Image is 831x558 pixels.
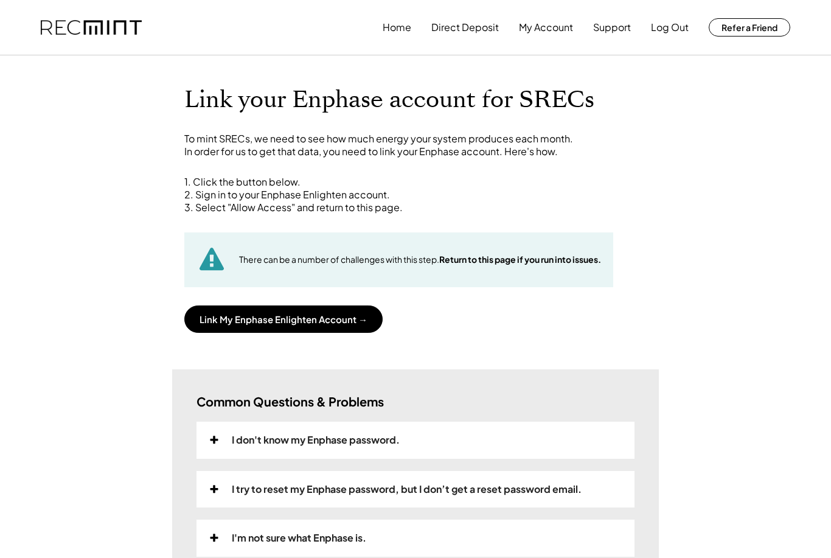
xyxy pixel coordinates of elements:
h3: Common Questions & Problems [196,394,384,410]
strong: Return to this page if you run into issues. [439,254,601,265]
button: Log Out [651,15,689,40]
button: Refer a Friend [709,18,790,37]
div: I try to reset my Enphase password, but I don’t get a reset password email. [232,483,582,496]
button: Direct Deposit [431,15,499,40]
img: recmint-logotype%403x.png [41,20,142,35]
div: There can be a number of challenges with this step. [239,254,601,266]
div: I'm not sure what Enphase is. [232,532,366,545]
div: 1. Click the button below. 2. Sign in to your Enphase Enlighten account. 3. Select "Allow Access"... [184,176,647,214]
button: My Account [519,15,573,40]
button: Home [383,15,411,40]
button: Link My Enphase Enlighten Account → [184,305,383,333]
div: I don't know my Enphase password. [232,434,400,447]
h1: Link your Enphase account for SRECs [184,86,647,114]
button: Support [593,15,631,40]
div: To mint SRECs, we need to see how much energy your system produces each month. In order for us to... [184,133,647,158]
